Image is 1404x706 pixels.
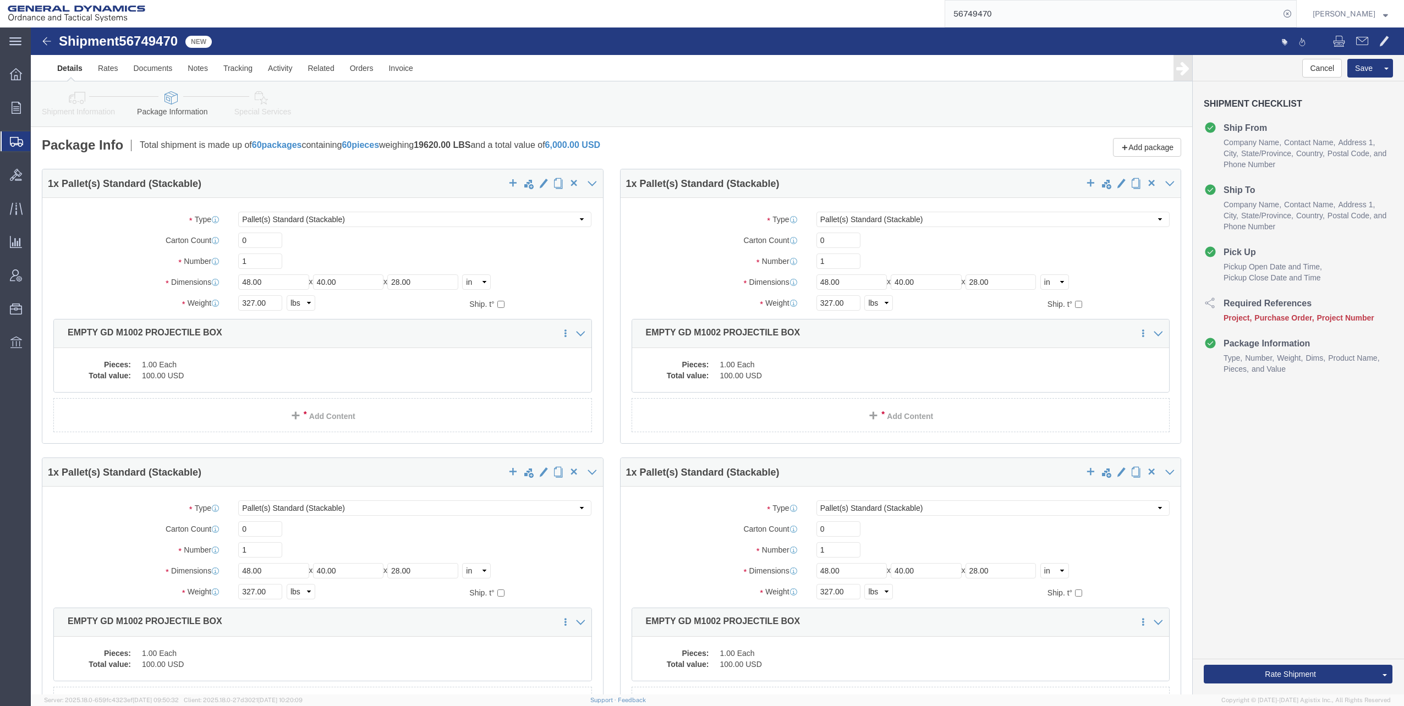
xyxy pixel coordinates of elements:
[133,697,179,703] span: [DATE] 09:50:32
[1221,696,1391,705] span: Copyright © [DATE]-[DATE] Agistix Inc., All Rights Reserved
[1312,7,1389,20] button: [PERSON_NAME]
[8,5,145,22] img: logo
[44,697,179,703] span: Server: 2025.18.0-659fc4323ef
[945,1,1280,27] input: Search for shipment number, reference number
[258,697,303,703] span: [DATE] 10:20:09
[590,697,618,703] a: Support
[618,697,646,703] a: Feedback
[1313,8,1375,20] span: Timothy Kilraine
[31,27,1404,694] iframe: FS Legacy Container
[184,697,303,703] span: Client: 2025.18.0-27d3021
